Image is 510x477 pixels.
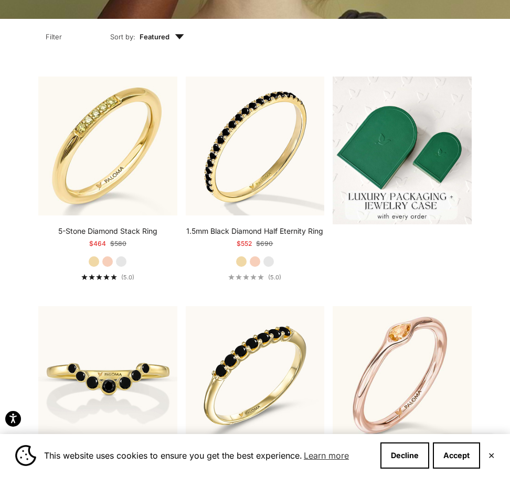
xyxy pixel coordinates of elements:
div: 5.0 out of 5.0 stars [228,274,264,280]
span: (5.0) [121,274,134,281]
img: #YellowGold [38,306,177,445]
compare-at-price: $690 [256,238,273,249]
img: #YellowGold [186,77,325,215]
sale-price: $464 [89,238,106,249]
a: Learn more [302,448,350,463]
compare-at-price: $580 [110,238,126,249]
a: 1.5mm Black Diamond Half Eternity Ring [186,226,323,236]
span: Sort by: [110,31,135,42]
button: Close [488,452,495,459]
sale-price: $552 [237,238,252,249]
button: Accept [433,442,480,469]
img: #RoseGold [333,306,472,445]
img: Cookie banner [15,445,36,466]
a: 5.0 out of 5.0 stars(5.0) [81,274,134,281]
button: Sort by: Featured [86,19,208,51]
div: 5.0 out of 5.0 stars [81,274,117,280]
a: 5.0 out of 5.0 stars(5.0) [228,274,281,281]
span: Featured [140,31,184,42]
button: Decline [380,442,429,469]
img: 1_efe35f54-c1b6-4cae-852f-b2bb124dc37f.png [333,77,472,224]
span: (5.0) [268,274,281,281]
button: Filter [22,19,86,51]
a: #YellowGold #RoseGold #WhiteGold [38,77,177,215]
a: 5-Stone Diamond Stack Ring [58,226,157,236]
img: #YellowGold [38,77,177,215]
img: 2.0mm Black Diamond Tennis Ring [186,306,325,445]
span: This website uses cookies to ensure you get the best experience. [44,448,372,463]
